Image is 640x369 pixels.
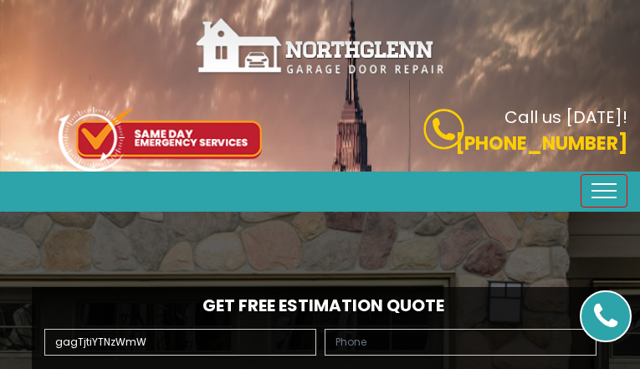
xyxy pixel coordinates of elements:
[333,130,628,157] p: [PHONE_NUMBER]
[504,105,627,129] b: Call us [DATE]!
[40,295,601,315] h2: Get Free Estimation Quote
[581,174,627,208] button: Toggle navigation
[325,329,596,356] input: Phone
[59,107,262,172] img: icon-top.png
[44,329,316,356] input: Name
[333,109,628,157] a: Call us [DATE]! [PHONE_NUMBER]
[195,17,446,76] img: Northglenn.png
